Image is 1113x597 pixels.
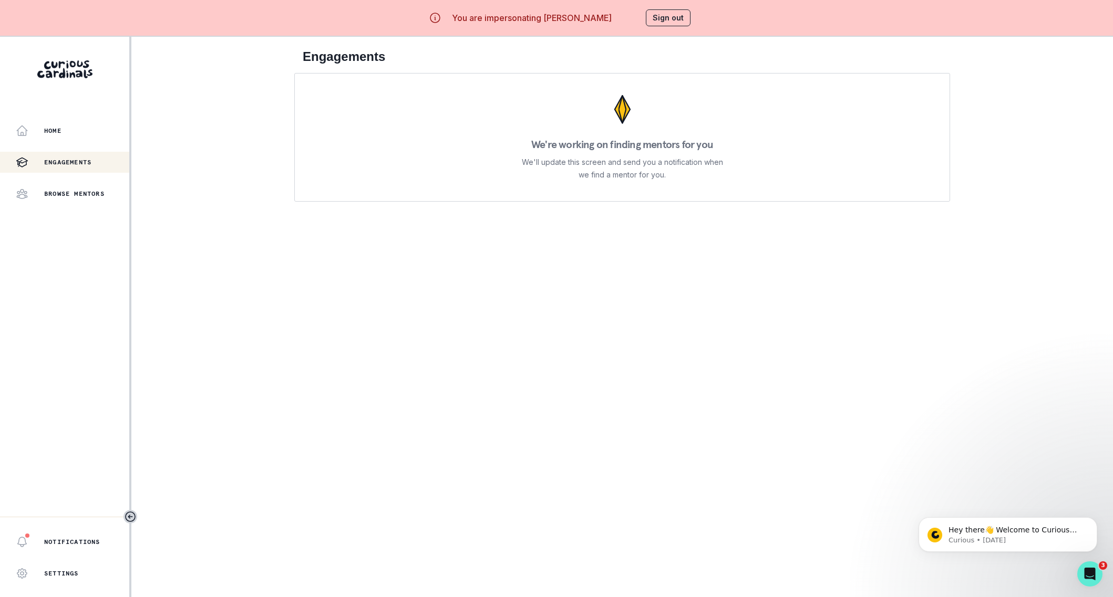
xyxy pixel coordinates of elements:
iframe: Intercom live chat [1077,561,1102,586]
p: You are impersonating [PERSON_NAME] [452,12,612,24]
p: Home [44,127,61,135]
iframe: Intercom notifications message [903,495,1113,569]
p: Engagements [44,158,91,166]
p: We're working on finding mentors for you [531,139,713,150]
button: Sign out [646,9,691,26]
p: Notifications [44,538,100,546]
button: Toggle sidebar [123,510,137,523]
h2: Engagements [303,49,942,65]
p: Message from Curious, sent 20w ago [46,40,181,50]
p: Settings [44,569,79,578]
img: Curious Cardinals Logo [37,60,92,78]
span: Hey there👋 Welcome to Curious Cardinals 🙌 Take a look around! If you have any questions or are ex... [46,30,179,91]
span: 3 [1099,561,1107,570]
p: We'll update this screen and send you a notification when we find a mentor for you. [521,156,723,181]
p: Browse Mentors [44,190,105,198]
